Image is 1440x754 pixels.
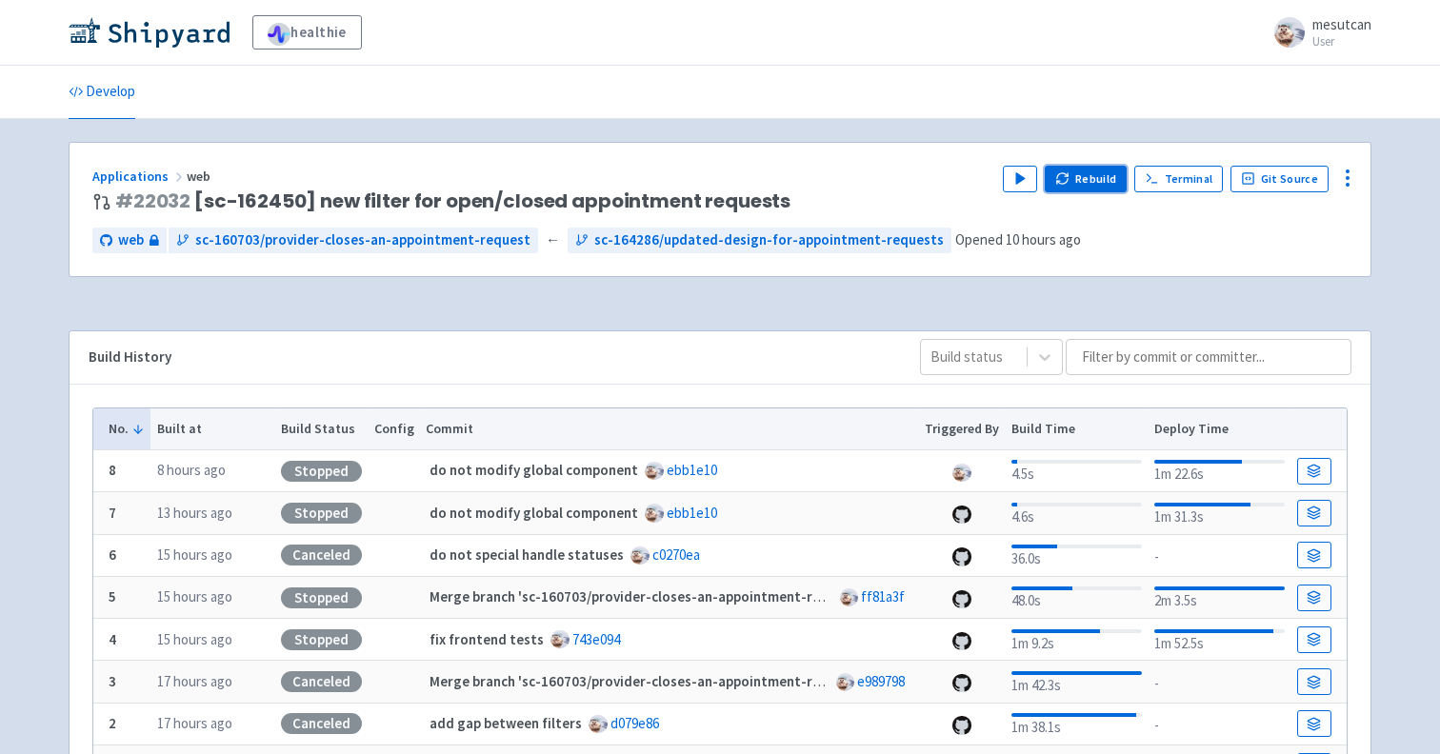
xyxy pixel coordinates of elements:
b: 2 [109,714,116,732]
button: Play [1003,166,1037,192]
div: - [1154,543,1285,568]
time: 15 hours ago [157,630,232,648]
div: 1m 9.2s [1011,625,1142,655]
a: Applications [92,168,187,185]
div: 1m 38.1s [1011,709,1142,739]
th: Config [368,408,420,450]
span: Opened [955,230,1081,248]
a: healthie [252,15,362,50]
a: mesutcan User [1263,17,1371,48]
div: Build History [89,347,890,368]
span: [sc-162450] new filter for open/closed appointment requests [115,190,790,212]
span: mesutcan [1312,15,1371,33]
span: ← [546,229,560,251]
button: No. [109,419,145,439]
a: sc-160703/provider-closes-an-appointment-request [169,228,538,253]
th: Triggered By [919,408,1006,450]
a: Build Details [1297,585,1331,611]
a: 743e094 [572,630,620,648]
strong: Merge branch 'sc-160703/provider-closes-an-appointment-request' into sc-164286/updated-design-for... [430,587,1243,605]
div: 4.6s [1011,499,1142,528]
b: 6 [109,546,116,564]
div: 1m 52.5s [1154,625,1285,655]
a: e989798 [857,672,905,690]
a: Develop [69,66,135,119]
div: - [1154,711,1285,737]
b: 3 [109,672,116,690]
div: Canceled [281,713,362,734]
span: web [187,168,213,185]
time: 15 hours ago [157,587,232,605]
div: 1m 31.3s [1154,499,1285,528]
div: Stopped [281,461,362,482]
a: Build Details [1297,626,1331,653]
div: 4.5s [1011,456,1142,486]
div: 48.0s [1011,583,1142,612]
a: Build Details [1297,458,1331,485]
div: - [1154,669,1285,695]
strong: do not modify global component [430,504,638,522]
a: ebb1e10 [667,504,717,522]
a: Build Details [1297,542,1331,568]
a: sc-164286/updated-design-for-appointment-requests [568,228,951,253]
th: Deploy Time [1148,408,1290,450]
small: User [1312,35,1371,48]
div: Stopped [281,629,362,650]
b: 7 [109,504,116,522]
div: Stopped [281,587,362,608]
b: 5 [109,587,116,605]
span: web [118,229,144,251]
time: 10 hours ago [1006,230,1081,248]
b: 8 [109,461,116,479]
div: Canceled [281,671,362,692]
a: web [92,228,167,253]
th: Build Status [274,408,368,450]
strong: do not special handle statuses [430,546,624,564]
strong: fix frontend tests [430,630,544,648]
a: ebb1e10 [667,461,717,479]
strong: Merge branch 'sc-160703/provider-closes-an-appointment-request' into sc-164286/updated-design-for... [430,672,1243,690]
div: 1m 42.3s [1011,667,1142,697]
img: Shipyard logo [69,17,230,48]
time: 15 hours ago [157,546,232,564]
a: #22032 [115,188,190,214]
a: Build Details [1297,668,1331,695]
span: sc-160703/provider-closes-an-appointment-request [195,229,530,251]
div: 36.0s [1011,541,1142,570]
time: 13 hours ago [157,504,232,522]
time: 8 hours ago [157,461,226,479]
a: Terminal [1134,166,1223,192]
time: 17 hours ago [157,672,232,690]
a: Build Details [1297,500,1331,526]
th: Commit [420,408,919,450]
div: 1m 22.6s [1154,456,1285,486]
span: sc-164286/updated-design-for-appointment-requests [594,229,944,251]
a: c0270ea [652,546,700,564]
a: ff81a3f [861,587,905,605]
th: Built at [150,408,274,450]
input: Filter by commit or committer... [1066,339,1351,375]
a: d079e86 [610,714,659,732]
strong: add gap between filters [430,714,582,732]
b: 4 [109,630,116,648]
strong: do not modify global component [430,461,638,479]
a: Build Details [1297,710,1331,737]
time: 17 hours ago [157,714,232,732]
button: Rebuild [1045,166,1127,192]
div: Stopped [281,503,362,524]
div: 2m 3.5s [1154,583,1285,612]
th: Build Time [1005,408,1148,450]
div: Canceled [281,545,362,565]
a: Git Source [1230,166,1329,192]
